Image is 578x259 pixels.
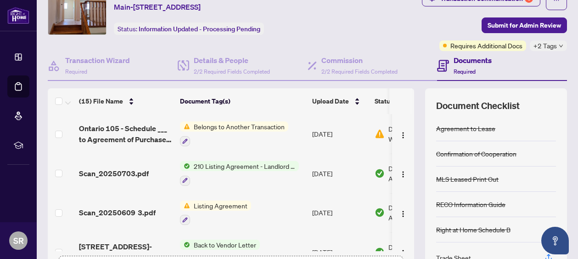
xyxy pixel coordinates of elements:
[454,55,492,66] h4: Documents
[396,127,410,141] button: Logo
[396,166,410,181] button: Logo
[180,161,299,186] button: Status Icon210 Listing Agreement - Landlord Representation Agreement Authority to Offer forLease
[371,88,449,114] th: Status
[321,68,398,75] span: 2/2 Required Fields Completed
[375,168,385,178] img: Document Status
[309,88,371,114] th: Upload Date
[79,207,156,218] span: Scan_20250609 3.pdf
[482,17,567,33] button: Submit for Admin Review
[450,40,522,51] span: Requires Additional Docs
[190,161,299,171] span: 210 Listing Agreement - Landlord Representation Agreement Authority to Offer forLease
[176,88,309,114] th: Document Tag(s)
[321,55,398,66] h4: Commission
[436,149,516,159] div: Confirmation of Cooperation
[399,210,407,218] img: Logo
[388,202,445,223] span: Document Approved
[114,1,201,12] span: Main-[STREET_ADDRESS]
[194,55,270,66] h4: Details & People
[65,68,87,75] span: Required
[79,168,149,179] span: Scan_20250703.pdf
[309,193,371,233] td: [DATE]
[194,68,270,75] span: 2/2 Required Fields Completed
[190,240,260,250] span: Back to Vendor Letter
[13,234,24,247] span: SR
[375,129,385,139] img: Document Status
[79,123,173,145] span: Ontario 105 - Schedule ___ to Agreement of Purchase and Sale.pdf
[75,88,176,114] th: (15) File Name
[436,199,505,209] div: RECO Information Guide
[436,99,520,112] span: Document Checklist
[399,132,407,139] img: Logo
[79,96,123,106] span: (15) File Name
[399,171,407,178] img: Logo
[375,207,385,218] img: Document Status
[388,163,445,184] span: Document Approved
[180,161,190,171] img: Status Icon
[399,249,407,257] img: Logo
[541,227,569,254] button: Open asap
[7,7,29,24] img: logo
[180,121,190,132] img: Status Icon
[488,18,561,33] span: Submit for Admin Review
[436,123,495,133] div: Agreement to Lease
[375,247,385,257] img: Document Status
[180,201,190,211] img: Status Icon
[454,68,476,75] span: Required
[312,96,349,106] span: Upload Date
[180,201,251,225] button: Status IconListing Agreement
[533,40,557,51] span: +2 Tags
[309,114,371,154] td: [DATE]
[114,23,264,35] div: Status:
[65,55,130,66] h4: Transaction Wizard
[190,121,288,132] span: Belongs to Another Transaction
[396,205,410,220] button: Logo
[180,240,190,250] img: Status Icon
[436,224,511,235] div: Right at Home Schedule B
[375,96,393,106] span: Status
[180,121,288,146] button: Status IconBelongs to Another Transaction
[436,174,499,184] div: MLS Leased Print Out
[309,154,371,193] td: [DATE]
[388,124,445,144] span: Document Needs Work
[559,44,563,48] span: down
[190,201,251,211] span: Listing Agreement
[139,25,260,33] span: Information Updated - Processing Pending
